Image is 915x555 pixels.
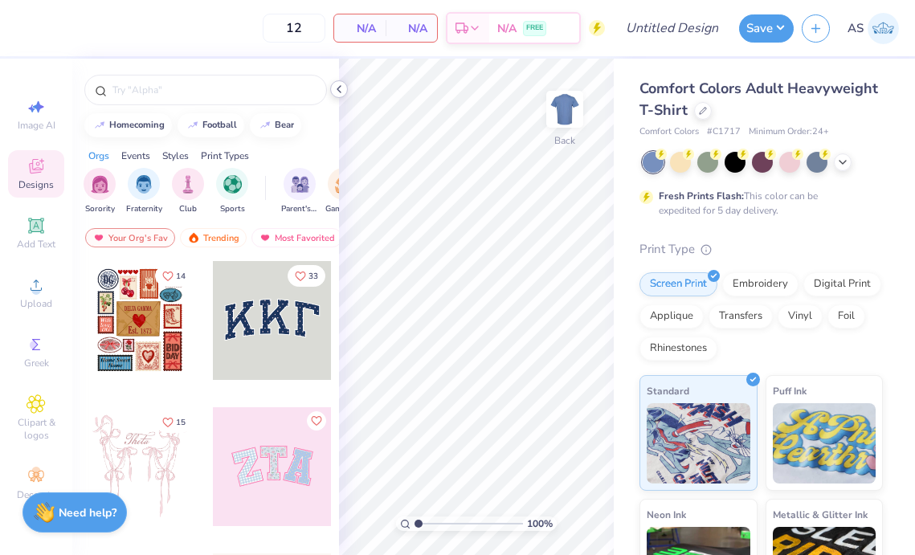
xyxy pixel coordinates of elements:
div: Screen Print [639,272,717,296]
span: N/A [395,20,427,37]
span: Image AI [18,119,55,132]
input: Untitled Design [613,12,731,44]
span: Comfort Colors [639,125,699,139]
span: 15 [176,418,186,426]
div: Transfers [709,304,773,329]
img: Parent's Weekend Image [291,175,309,194]
img: most_fav.gif [92,232,105,243]
span: Upload [20,297,52,310]
span: N/A [344,20,376,37]
button: Like [155,265,193,287]
img: most_fav.gif [259,232,272,243]
img: Standard [647,403,750,484]
button: Save [739,14,794,43]
div: Rhinestones [639,337,717,361]
span: Sorority [85,203,115,215]
span: Fraternity [126,203,162,215]
img: Fraternity Image [135,175,153,194]
input: Try "Alpha" [111,82,317,98]
img: Sports Image [223,175,242,194]
span: Standard [647,382,689,399]
span: 14 [176,272,186,280]
div: Foil [827,304,865,329]
img: Club Image [179,175,197,194]
span: Puff Ink [773,382,807,399]
div: Orgs [88,149,109,163]
div: filter for Game Day [325,168,362,215]
img: trend_line.gif [259,120,272,130]
div: homecoming [109,120,165,129]
div: This color can be expedited for 5 day delivery. [659,189,856,218]
img: Abigail Searfoss [868,13,899,44]
span: Add Text [17,238,55,251]
span: Comfort Colors Adult Heavyweight T-Shirt [639,79,878,120]
div: filter for Fraternity [126,168,162,215]
a: AS [848,13,899,44]
span: Neon Ink [647,506,686,523]
button: filter button [216,168,248,215]
span: Metallic & Glitter Ink [773,506,868,523]
img: Game Day Image [335,175,353,194]
button: football [178,113,244,137]
button: filter button [126,168,162,215]
img: Puff Ink [773,403,876,484]
span: N/A [497,20,517,37]
button: Like [155,411,193,433]
button: filter button [325,168,362,215]
div: Print Types [201,149,249,163]
span: # C1717 [707,125,741,139]
button: Like [307,411,326,431]
div: Back [554,133,575,148]
div: Styles [162,149,189,163]
span: Clipart & logos [8,416,64,442]
span: 100 % [527,516,553,531]
span: Decorate [17,488,55,501]
strong: Need help? [59,505,116,520]
img: Back [549,93,581,125]
div: Trending [180,228,247,247]
button: filter button [84,168,116,215]
span: Greek [24,357,49,369]
div: Embroidery [722,272,799,296]
button: homecoming [84,113,172,137]
span: Sports [220,203,245,215]
button: Like [288,265,325,287]
div: filter for Club [172,168,204,215]
div: bear [275,120,294,129]
button: filter button [281,168,318,215]
div: Digital Print [803,272,881,296]
span: Game Day [325,203,362,215]
span: Parent's Weekend [281,203,318,215]
div: filter for Sorority [84,168,116,215]
img: Sorority Image [91,175,109,194]
img: trend_line.gif [93,120,106,130]
div: filter for Parent's Weekend [281,168,318,215]
div: Applique [639,304,704,329]
span: Minimum Order: 24 + [749,125,829,139]
span: AS [848,19,864,38]
img: trend_line.gif [186,120,199,130]
span: FREE [526,22,543,34]
span: Designs [18,178,54,191]
input: – – [263,14,325,43]
div: Events [121,149,150,163]
span: Club [179,203,197,215]
div: Vinyl [778,304,823,329]
strong: Fresh Prints Flash: [659,190,744,202]
button: filter button [172,168,204,215]
span: 33 [308,272,318,280]
div: Your Org's Fav [85,228,175,247]
div: football [202,120,237,129]
div: Print Type [639,240,883,259]
div: filter for Sports [216,168,248,215]
button: bear [250,113,301,137]
img: trending.gif [187,232,200,243]
div: Most Favorited [251,228,342,247]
